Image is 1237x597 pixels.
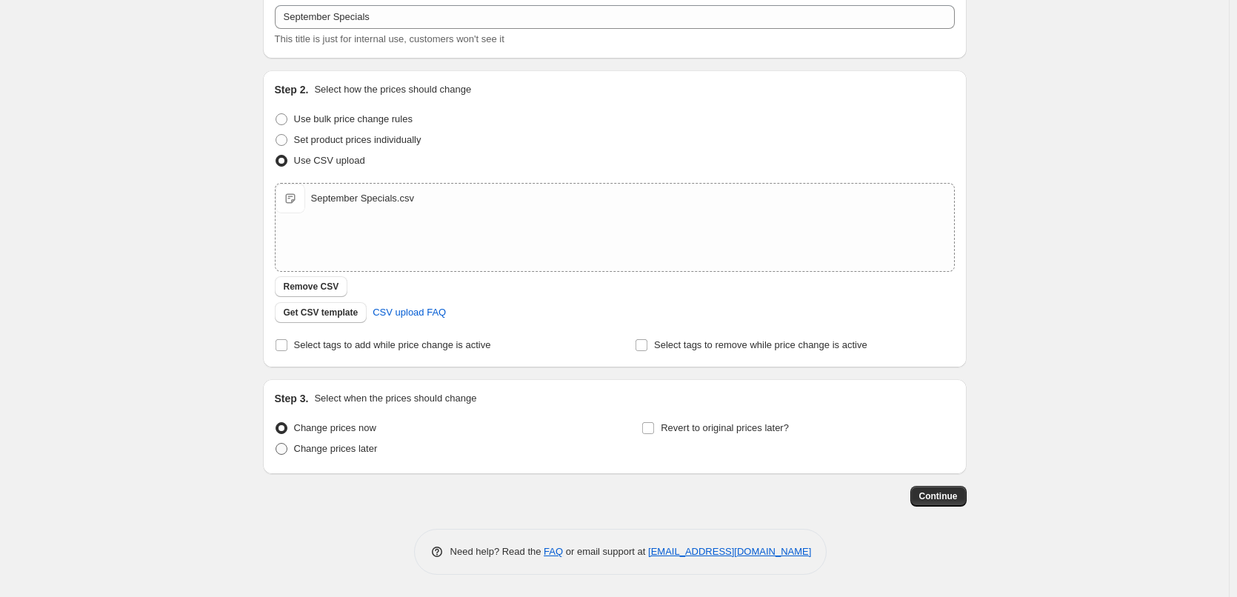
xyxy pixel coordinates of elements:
span: Select tags to remove while price change is active [654,339,867,350]
span: This title is just for internal use, customers won't see it [275,33,504,44]
div: September Specials.csv [311,191,414,206]
input: 30% off holiday sale [275,5,955,29]
span: Change prices later [294,443,378,454]
span: or email support at [563,546,648,557]
button: Remove CSV [275,276,348,297]
a: CSV upload FAQ [364,301,455,324]
h2: Step 2. [275,82,309,97]
span: Need help? Read the [450,546,544,557]
span: Revert to original prices later? [661,422,789,433]
a: [EMAIL_ADDRESS][DOMAIN_NAME] [648,546,811,557]
h2: Step 3. [275,391,309,406]
span: Remove CSV [284,281,339,293]
span: Set product prices individually [294,134,421,145]
span: Use bulk price change rules [294,113,413,124]
span: Continue [919,490,958,502]
p: Select how the prices should change [314,82,471,97]
span: CSV upload FAQ [373,305,446,320]
p: Select when the prices should change [314,391,476,406]
span: Select tags to add while price change is active [294,339,491,350]
span: Change prices now [294,422,376,433]
span: Use CSV upload [294,155,365,166]
button: Get CSV template [275,302,367,323]
button: Continue [910,486,967,507]
span: Get CSV template [284,307,359,318]
a: FAQ [544,546,563,557]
